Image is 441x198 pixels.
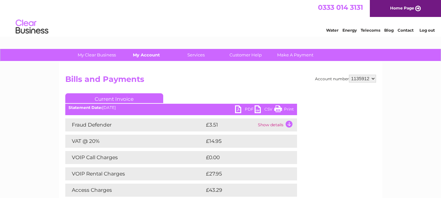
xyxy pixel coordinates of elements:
[318,3,363,11] a: 0333 014 3131
[326,28,339,33] a: Water
[256,118,297,131] td: Show details
[119,49,173,61] a: My Account
[65,118,204,131] td: Fraud Defender
[70,49,124,61] a: My Clear Business
[15,17,49,37] img: logo.png
[65,167,204,180] td: VOIP Rental Charges
[204,118,256,131] td: £3.51
[315,75,376,83] div: Account number
[268,49,322,61] a: Make A Payment
[255,105,274,115] a: CSV
[65,151,204,164] td: VOIP Call Charges
[69,105,102,110] b: Statement Date:
[219,49,273,61] a: Customer Help
[361,28,380,33] a: Telecoms
[274,105,294,115] a: Print
[398,28,414,33] a: Contact
[65,105,297,110] div: [DATE]
[65,184,204,197] td: Access Charges
[235,105,255,115] a: PDF
[204,151,282,164] td: £0.00
[204,135,283,148] td: £14.95
[65,135,204,148] td: VAT @ 20%
[419,28,435,33] a: Log out
[65,93,163,103] a: Current Invoice
[204,167,284,180] td: £27.95
[169,49,223,61] a: Services
[65,75,376,87] h2: Bills and Payments
[384,28,394,33] a: Blog
[342,28,357,33] a: Energy
[204,184,284,197] td: £43.29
